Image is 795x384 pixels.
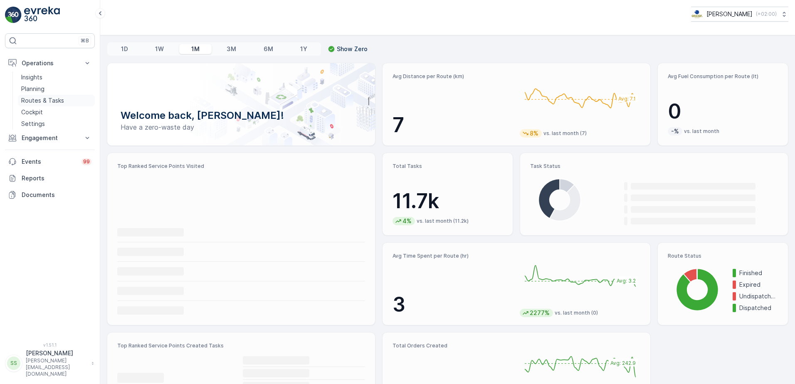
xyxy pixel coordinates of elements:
p: Dispatched [739,304,778,312]
div: SS [7,357,20,370]
p: Finished [739,269,778,277]
button: SS[PERSON_NAME][PERSON_NAME][EMAIL_ADDRESS][DOMAIN_NAME] [5,349,95,377]
p: 1D [121,45,128,53]
button: Engagement [5,130,95,146]
p: 1M [191,45,200,53]
img: logo [5,7,22,23]
p: vs. last month (0) [555,310,598,316]
p: 1Y [300,45,307,53]
button: [PERSON_NAME](+02:00) [691,7,788,22]
a: Events99 [5,153,95,170]
p: 3M [227,45,236,53]
p: vs. last month (7) [543,130,587,137]
p: 0 [668,99,778,124]
p: [PERSON_NAME] [706,10,753,18]
span: v 1.51.1 [5,342,95,347]
a: Insights [18,71,95,83]
p: Avg Time Spent per Route (hr) [393,253,513,259]
p: [PERSON_NAME] [26,349,87,357]
p: [PERSON_NAME][EMAIL_ADDRESS][DOMAIN_NAME] [26,357,87,377]
p: 4% [402,217,412,225]
p: Operations [22,59,78,67]
p: Route Status [668,253,778,259]
p: Reports [22,174,91,182]
img: basis-logo_rgb2x.png [691,10,703,19]
p: Undispatched [739,292,778,300]
p: 1W [155,45,164,53]
p: Task Status [530,163,778,170]
button: Operations [5,55,95,71]
p: Cockpit [21,108,43,116]
p: Welcome back, [PERSON_NAME]! [121,109,362,122]
a: Reports [5,170,95,187]
p: Insights [21,73,42,81]
p: Top Ranked Service Points Created Tasks [117,342,365,349]
p: 11.7k [393,189,503,214]
a: Documents [5,187,95,203]
p: 2277% [529,309,551,317]
p: Expired [739,281,778,289]
p: Documents [22,191,91,199]
p: Top Ranked Service Points Visited [117,163,365,170]
p: Routes & Tasks [21,96,64,105]
p: Avg Fuel Consumption per Route (lt) [668,73,778,80]
p: ⌘B [81,37,89,44]
p: -% [670,127,680,135]
p: vs. last month [684,128,719,135]
a: Routes & Tasks [18,95,95,106]
p: Have a zero-waste day [121,122,362,132]
p: Avg Distance per Route (km) [393,73,513,80]
p: 7 [393,113,513,138]
p: Events [22,158,77,166]
p: 8% [529,129,539,138]
p: vs. last month (11.2k) [417,218,469,224]
p: ( +02:00 ) [756,11,777,17]
p: 6M [264,45,273,53]
p: Planning [21,85,44,93]
p: Show Zero [337,45,368,53]
p: 99 [83,158,90,165]
p: Settings [21,120,45,128]
a: Cockpit [18,106,95,118]
img: logo_light-DOdMpM7g.png [24,7,60,23]
p: 3 [393,292,513,317]
a: Planning [18,83,95,95]
p: Engagement [22,134,78,142]
a: Settings [18,118,95,130]
p: Total Tasks [393,163,503,170]
p: Total Orders Created [393,342,513,349]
